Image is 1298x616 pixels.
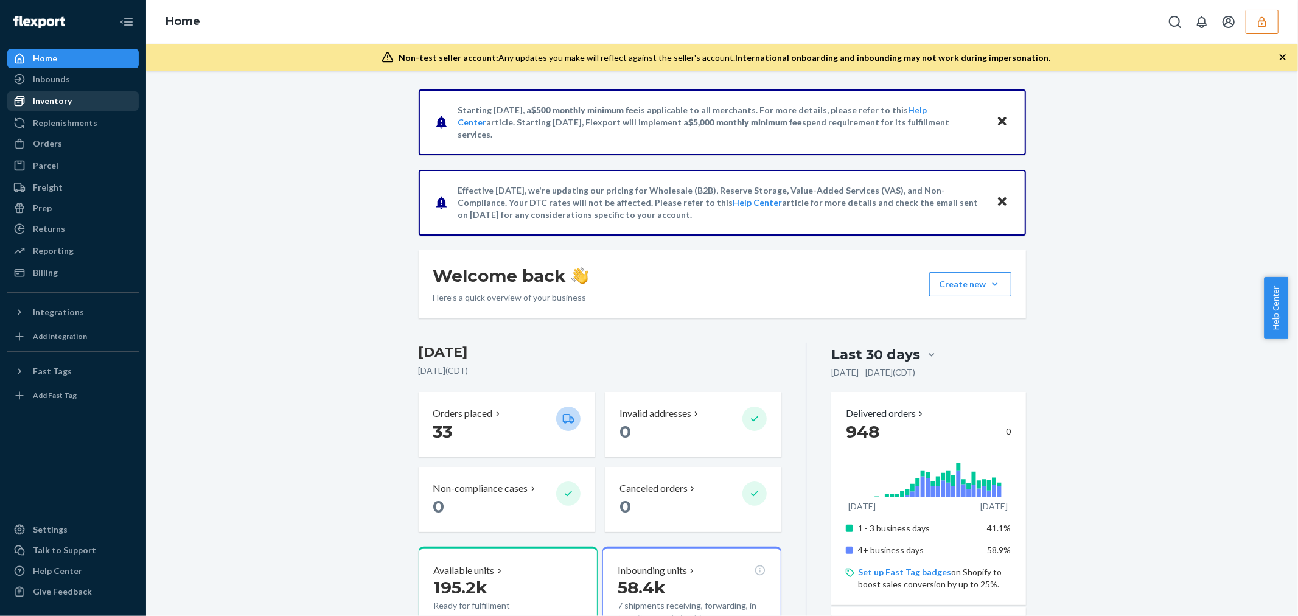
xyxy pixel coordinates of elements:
button: Open Search Box [1163,10,1187,34]
a: Parcel [7,156,139,175]
div: Orders [33,138,62,150]
a: Orders [7,134,139,153]
button: Canceled orders 0 [605,467,781,532]
div: Settings [33,523,68,536]
a: Settings [7,520,139,539]
div: Last 30 days [831,345,920,364]
button: Help Center [1264,277,1288,339]
div: Fast Tags [33,365,72,377]
button: Close Navigation [114,10,139,34]
img: Flexport logo [13,16,65,28]
button: Non-compliance cases 0 [419,467,595,532]
a: Help Center [733,197,783,208]
button: Give Feedback [7,582,139,601]
span: $500 monthly minimum fee [532,105,639,115]
span: 948 [846,421,879,442]
a: Set up Fast Tag badges [858,567,951,577]
a: Billing [7,263,139,282]
div: Returns [33,223,65,235]
div: Prep [33,202,52,214]
div: Help Center [33,565,82,577]
a: Home [7,49,139,68]
span: 0 [433,496,445,517]
p: 4+ business days [858,544,978,556]
button: Orders placed 33 [419,392,595,457]
a: Returns [7,219,139,239]
a: Help Center [7,561,139,581]
span: 41.1% [988,523,1011,533]
p: Effective [DATE], we're updating our pricing for Wholesale (B2B), Reserve Storage, Value-Added Se... [458,184,985,221]
div: Billing [33,267,58,279]
h3: [DATE] [419,343,782,362]
p: [DATE] [848,500,876,513]
span: $5,000 monthly minimum fee [689,117,803,127]
p: Ready for fulfillment [434,600,546,612]
div: Give Feedback [33,586,92,598]
p: Starting [DATE], a is applicable to all merchants. For more details, please refer to this article... [458,104,985,141]
p: Here’s a quick overview of your business [433,292,588,304]
span: 58.4k [618,577,666,598]
button: Create new [929,272,1011,296]
ol: breadcrumbs [156,4,210,40]
a: Add Integration [7,327,139,346]
a: Inventory [7,91,139,111]
span: 58.9% [988,545,1011,555]
div: Freight [33,181,63,194]
div: Inbounds [33,73,70,85]
div: Integrations [33,306,84,318]
a: Replenishments [7,113,139,133]
h1: Welcome back [433,265,588,287]
button: Close [994,113,1010,131]
span: Non-test seller account: [399,52,498,63]
div: Home [33,52,57,65]
p: Invalid addresses [619,407,691,421]
div: Parcel [33,159,58,172]
p: on Shopify to boost sales conversion by up to 25%. [858,566,1011,590]
a: Freight [7,178,139,197]
div: Any updates you make will reflect against the seller's account. [399,52,1050,64]
button: Open account menu [1216,10,1241,34]
span: 0 [619,496,631,517]
span: 195.2k [434,577,488,598]
span: 33 [433,421,453,442]
div: 0 [846,421,1011,443]
a: Inbounds [7,69,139,89]
span: 0 [619,421,631,442]
div: Reporting [33,245,74,257]
p: Orders placed [433,407,493,421]
p: [DATE] - [DATE] ( CDT ) [831,366,915,379]
p: Non-compliance cases [433,481,528,495]
button: Invalid addresses 0 [605,392,781,457]
button: Close [994,194,1010,211]
button: Delivered orders [846,407,926,421]
p: 1 - 3 business days [858,522,978,534]
a: Talk to Support [7,541,139,560]
p: Canceled orders [619,481,688,495]
button: Integrations [7,303,139,322]
p: Available units [434,564,495,578]
button: Fast Tags [7,362,139,381]
a: Reporting [7,241,139,261]
a: Add Fast Tag [7,386,139,405]
p: Inbounding units [618,564,687,578]
span: International onboarding and inbounding may not work during impersonation. [735,52,1050,63]
div: Talk to Support [33,544,96,556]
a: Home [166,15,200,28]
div: Inventory [33,95,72,107]
div: Add Fast Tag [33,390,77,401]
a: Prep [7,198,139,218]
p: [DATE] [980,500,1008,513]
img: hand-wave emoji [571,267,588,284]
div: Replenishments [33,117,97,129]
button: Open notifications [1190,10,1214,34]
p: [DATE] ( CDT ) [419,365,782,377]
div: Add Integration [33,331,87,341]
